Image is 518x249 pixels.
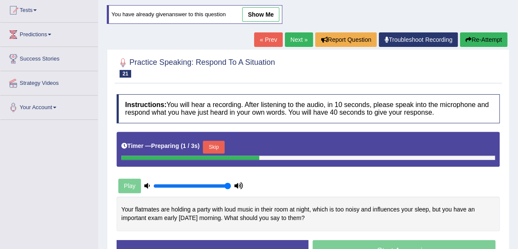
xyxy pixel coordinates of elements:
b: Instructions: [125,101,167,108]
button: Re-Attempt [460,32,507,47]
span: 21 [120,70,131,78]
div: Your flatmates are holding a party with loud music in their room at night, which is too noisy and... [117,197,500,231]
a: Predictions [0,23,98,44]
button: Skip [203,141,224,153]
h2: Practice Speaking: Respond To A Situation [117,56,275,78]
b: Preparing [151,142,179,149]
button: Report Question [315,32,377,47]
a: Strategy Videos [0,71,98,93]
h4: You will hear a recording. After listening to the audio, in 10 seconds, please speak into the mic... [117,94,500,123]
h5: Timer — [121,143,199,149]
b: ) [198,142,200,149]
b: ( [181,142,183,149]
div: You have already given answer to this question [107,5,282,24]
a: Your Account [0,96,98,117]
a: « Prev [254,32,282,47]
a: Next » [285,32,313,47]
b: 1 / 3s [183,142,198,149]
a: show me [242,7,279,22]
a: Success Stories [0,47,98,68]
a: Troubleshoot Recording [379,32,458,47]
